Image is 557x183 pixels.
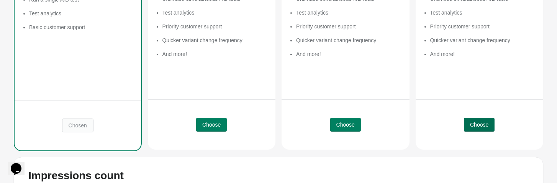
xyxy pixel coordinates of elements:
[430,23,536,30] li: Priority customer support
[29,23,133,31] li: Basic customer support
[162,23,268,30] li: Priority customer support
[470,122,488,128] span: Choose
[330,118,361,132] button: Choose
[162,36,268,44] li: Quicker variant change frequency
[202,122,221,128] span: Choose
[296,23,402,30] li: Priority customer support
[430,50,536,58] li: And more!
[296,50,402,58] li: And more!
[336,122,355,128] span: Choose
[296,9,402,16] li: Test analytics
[8,152,32,175] iframe: chat widget
[196,118,227,132] button: Choose
[162,50,268,58] li: And more!
[464,118,495,132] button: Choose
[29,10,133,17] li: Test analytics
[162,9,268,16] li: Test analytics
[28,170,124,182] div: Impressions count
[296,36,402,44] li: Quicker variant change frequency
[430,36,536,44] li: Quicker variant change frequency
[430,9,536,16] li: Test analytics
